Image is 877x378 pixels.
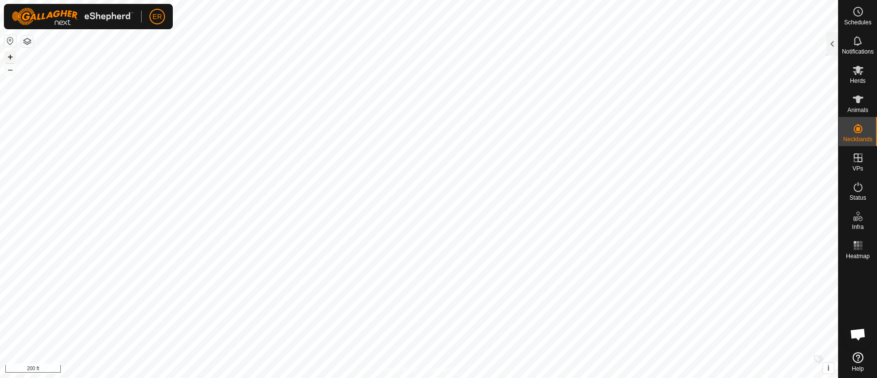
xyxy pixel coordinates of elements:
span: ER [152,12,162,22]
button: Map Layers [21,36,33,47]
span: Status [849,195,866,201]
span: Neckbands [843,136,872,142]
button: Reset Map [4,35,16,47]
span: Animals [847,107,868,113]
a: Contact Us [429,365,457,374]
span: Herds [850,78,865,84]
a: Open chat [843,320,873,349]
button: i [823,363,834,374]
span: Notifications [842,49,874,55]
button: – [4,64,16,76]
button: + [4,51,16,63]
img: Gallagher Logo [12,8,133,25]
span: i [827,364,829,372]
span: Infra [852,224,863,230]
span: VPs [852,166,863,171]
a: Help [839,348,877,376]
span: Heatmap [846,253,870,259]
a: Privacy Policy [381,365,417,374]
span: Schedules [844,19,871,25]
span: Help [852,366,864,372]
